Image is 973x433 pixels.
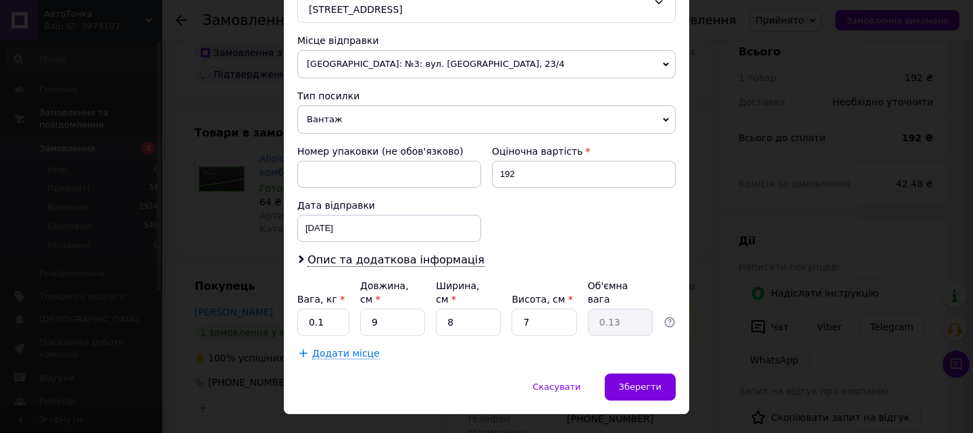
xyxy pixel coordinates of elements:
[297,35,379,46] span: Місце відправки
[297,105,676,134] span: Вантаж
[360,280,409,305] label: Довжина, см
[512,294,572,305] label: Висота, см
[297,145,481,158] div: Номер упаковки (не обов'язково)
[588,279,653,306] div: Об'ємна вага
[297,50,676,78] span: [GEOGRAPHIC_DATA]: №3: вул. [GEOGRAPHIC_DATA], 23/4
[312,348,380,359] span: Додати місце
[297,294,345,305] label: Вага, кг
[297,91,359,101] span: Тип посилки
[532,382,580,392] span: Скасувати
[297,199,481,212] div: Дата відправки
[307,253,484,267] span: Опис та додаткова інформація
[619,382,662,392] span: Зберегти
[436,280,479,305] label: Ширина, см
[492,145,676,158] div: Оціночна вартість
